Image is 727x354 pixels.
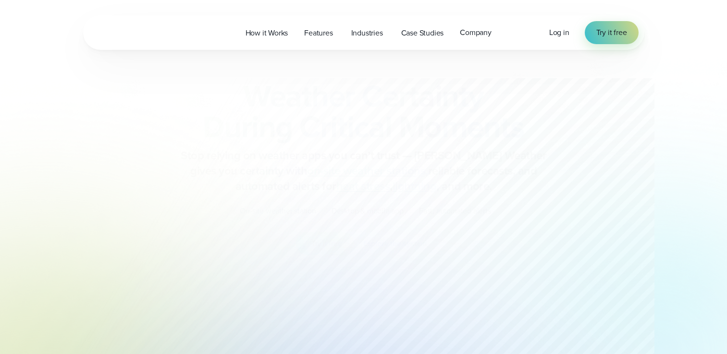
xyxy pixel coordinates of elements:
[585,21,639,44] a: Try it free
[351,27,383,39] span: Industries
[246,27,288,39] span: How it Works
[460,27,492,38] span: Company
[549,27,569,38] a: Log in
[237,23,296,43] a: How it Works
[304,27,333,39] span: Features
[596,27,627,38] span: Try it free
[393,23,452,43] a: Case Studies
[401,27,444,39] span: Case Studies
